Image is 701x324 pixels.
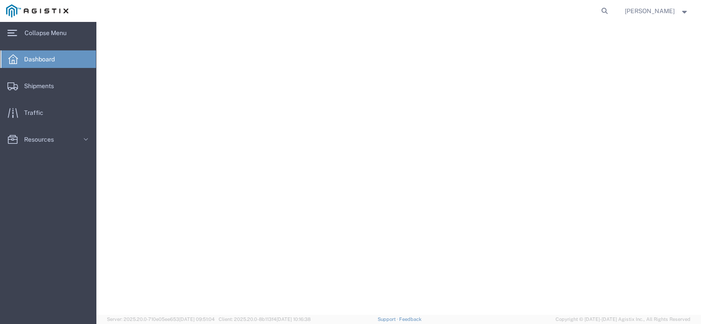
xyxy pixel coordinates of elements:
span: Copyright © [DATE]-[DATE] Agistix Inc., All Rights Reserved [556,316,690,323]
button: [PERSON_NAME] [624,6,689,16]
a: Support [378,317,400,322]
a: Resources [0,131,96,148]
span: Resources [24,131,60,148]
a: Traffic [0,104,96,121]
span: Traffic [24,104,50,121]
img: logo [6,4,68,18]
a: Shipments [0,77,96,95]
a: Dashboard [0,50,96,68]
span: Dashboard [24,50,61,68]
span: Shipments [24,77,60,95]
span: Collapse Menu [25,24,73,42]
iframe: FS Legacy Container [96,22,701,315]
span: Craig Clark [625,6,675,16]
span: Server: 2025.20.0-710e05ee653 [107,317,215,322]
span: [DATE] 09:51:04 [179,317,215,322]
span: Client: 2025.20.0-8b113f4 [219,317,311,322]
span: [DATE] 10:16:38 [276,317,311,322]
a: Feedback [399,317,421,322]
